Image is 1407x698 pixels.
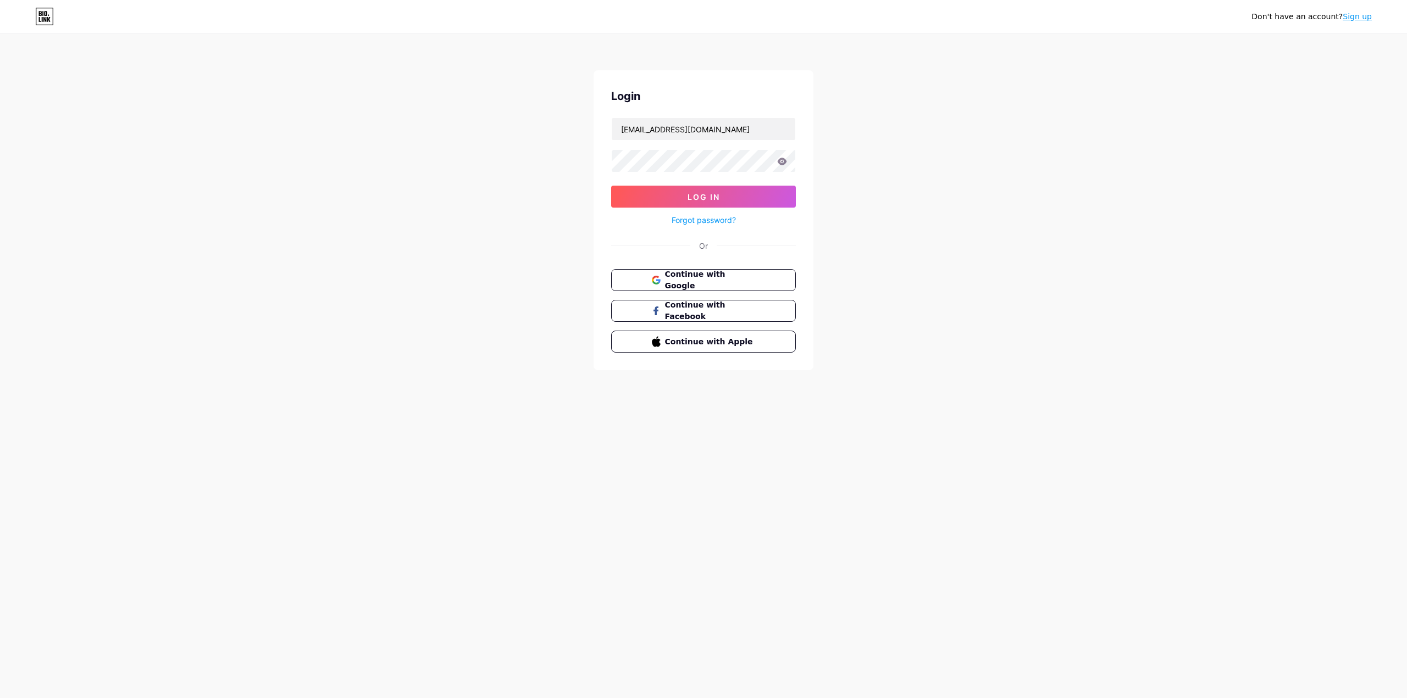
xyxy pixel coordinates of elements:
[611,88,796,104] div: Login
[611,300,796,322] button: Continue with Facebook
[672,214,736,226] a: Forgot password?
[665,269,756,292] span: Continue with Google
[1343,12,1372,21] a: Sign up
[665,336,756,348] span: Continue with Apple
[611,331,796,353] button: Continue with Apple
[1251,11,1372,23] div: Don't have an account?
[665,299,756,322] span: Continue with Facebook
[611,186,796,208] button: Log In
[611,269,796,291] button: Continue with Google
[612,118,795,140] input: Username
[688,192,720,202] span: Log In
[699,240,708,252] div: Or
